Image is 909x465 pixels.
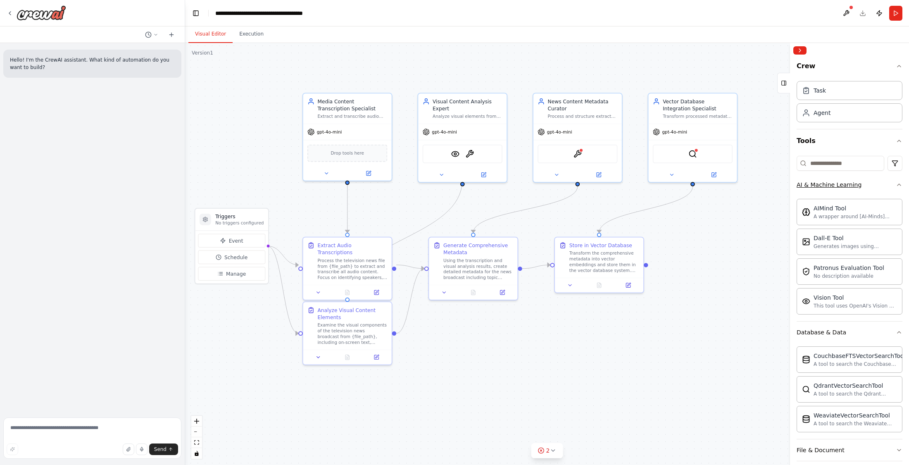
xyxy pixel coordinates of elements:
[428,237,519,300] div: Generate Comprehensive MetadataUsing the transcription and visual analysis results, create detail...
[802,415,810,423] img: Weaviatevectorsearchtool
[569,242,632,249] div: Store in Vector Database
[417,93,507,183] div: Visual Content Analysis ExpertAnalyze visual elements from television news footage including text...
[332,353,363,362] button: No output available
[233,26,270,43] button: Execution
[443,242,513,256] div: Generate Comprehensive Metadata
[317,322,387,346] div: Examine the visual components of the television news broadcast from {file_path}, including on-scr...
[317,307,387,321] div: Analyze Visual Content Elements
[154,446,167,453] span: Send
[554,237,644,293] div: Store in Vector DatabaseTransform the comprehensive metadata into vector embeddings and store the...
[317,129,342,135] span: gpt-4o-mini
[787,43,793,465] button: Toggle Sidebar
[797,196,902,321] div: AI & Machine Learning
[302,237,393,300] div: Extract Audio TranscriptionsProcess the television news file from {file_path} to extract and tran...
[814,86,826,95] div: Task
[215,213,264,220] h3: Triggers
[344,185,351,233] g: Edge from 43773648-b974-4542-a461-518cd44820bc to 7229f365-82ca-470d-ba7f-03f9ef1a33a6
[814,420,897,427] div: A tool to search the Weaviate database for relevant information on internal documents.
[191,416,202,427] button: zoom in
[802,297,810,305] img: Visiontool
[226,270,246,277] span: Manage
[364,288,389,297] button: Open in side panel
[797,129,902,153] button: Tools
[793,46,807,55] button: Collapse right sidebar
[458,288,489,297] button: No output available
[802,267,810,276] img: Patronusevaltool
[797,181,861,189] div: AI & Machine Learning
[797,322,902,343] button: Database & Data
[191,427,202,437] button: zoom out
[470,186,581,233] g: Edge from 607f3ff6-e1ee-4a9c-9358-b4949cfffa76 to b014d81c-1af3-4581-87e6-788c990ff9d0
[136,444,148,455] button: Click to speak your automation idea
[802,208,810,216] img: Aimindtool
[569,250,639,274] div: Transform the comprehensive metadata into vector embeddings and store them in the vector database...
[797,343,902,439] div: Database & Data
[533,93,623,183] div: News Content Metadata CuratorProcess and structure extracted content into comprehensive metadata ...
[814,264,884,272] div: Patronus Evaluation Tool
[451,150,459,158] img: VisionTool
[797,328,846,336] div: Database & Data
[490,288,515,297] button: Open in side panel
[344,179,466,297] g: Edge from 84fcac43-d9b3-4893-a395-35158a04f5b2 to a2d2a324-1269-4b1f-b67e-c45cff4f3e7b
[17,5,66,20] img: Logo
[814,303,897,309] div: This tool uses OpenAI's Vision API to describe the contents of an image.
[595,186,696,233] g: Edge from 0d931c6e-05f1-49ad-bd58-7ac73a991d0e to 4405480a-7056-4011-b554-a55ecf2f3ada
[465,150,474,158] img: OCRTool
[190,7,202,19] button: Hide left sidebar
[433,114,502,119] div: Analyze visual elements from television news footage including text overlays, graphics, logos, pe...
[814,234,897,242] div: Dall-E Tool
[814,213,897,220] div: A wrapper around [AI-Minds]([URL][DOMAIN_NAME]). Useful for when you need answers to questions fr...
[463,170,504,179] button: Open in side panel
[317,242,387,256] div: Extract Audio Transcriptions
[364,353,389,362] button: Open in side panel
[198,267,265,281] button: Manage
[584,281,614,290] button: No output available
[191,416,202,459] div: React Flow controls
[443,258,513,281] div: Using the transcription and visual analysis results, create detailed metadata for the news broadc...
[229,237,243,244] span: Event
[802,355,810,364] img: Couchbaseftsvectorsearchtool
[814,361,905,367] div: A tool to search the Couchbase database for relevant information on internal documents.
[814,411,897,420] div: WeaviateVectorSearchTool
[10,56,175,71] p: Hello! I'm the CrewAI assistant. What kind of automation do you want to build?
[123,444,134,455] button: Upload files
[814,273,884,279] div: No description available
[267,243,298,269] g: Edge from triggers to 7229f365-82ca-470d-ba7f-03f9ef1a33a6
[814,293,897,302] div: Vision Tool
[663,98,733,112] div: Vector Database Integration Specialist
[814,382,897,390] div: QdrantVectorSearchTool
[198,234,265,248] button: Event
[191,448,202,459] button: toggle interactivity
[302,301,393,365] div: Analyze Visual Content ElementsExamine the visual components of the television news broadcast fro...
[578,170,619,179] button: Open in side panel
[797,446,845,454] div: File & Document
[317,98,387,112] div: Media Content Transcription Specialist
[188,26,233,43] button: Visual Editor
[149,444,178,455] button: Send
[215,9,334,17] nav: breadcrumb
[531,443,563,458] button: 2
[348,169,388,178] button: Open in side panel
[195,208,269,284] div: TriggersNo triggers configuredEventScheduleManage
[267,243,298,337] g: Edge from triggers to a2d2a324-1269-4b1f-b67e-c45cff4f3e7b
[797,439,902,461] button: File & Document
[433,98,502,112] div: Visual Content Analysis Expert
[814,243,897,250] div: Generates images using OpenAI's Dall-E model.
[331,150,364,157] span: Drop tools here
[522,261,550,272] g: Edge from b014d81c-1af3-4581-87e6-788c990ff9d0 to 4405480a-7056-4011-b554-a55ecf2f3ada
[802,385,810,393] img: Qdrantvectorsearchtool
[573,150,582,158] img: ContextualAIParseTool
[688,150,697,158] img: QdrantVectorSearchTool
[546,446,550,455] span: 2
[317,258,387,281] div: Process the television news file from {file_path} to extract and transcribe all audio content. Fo...
[814,391,897,397] div: A tool to search the Qdrant database for relevant information on internal documents.
[663,114,733,119] div: Transform processed metadata into vector embeddings and manage storage in vector database systems...
[317,114,387,119] div: Extract and transcribe audio content from television news files, converting speech to searchable ...
[192,50,213,56] div: Version 1
[224,254,247,261] span: Schedule
[396,265,424,337] g: Edge from a2d2a324-1269-4b1f-b67e-c45cff4f3e7b to b014d81c-1af3-4581-87e6-788c990ff9d0
[191,437,202,448] button: fit view
[198,250,265,264] button: Schedule
[432,129,457,135] span: gpt-4o-mini
[302,93,393,181] div: Media Content Transcription SpecialistExtract and transcribe audio content from television news f...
